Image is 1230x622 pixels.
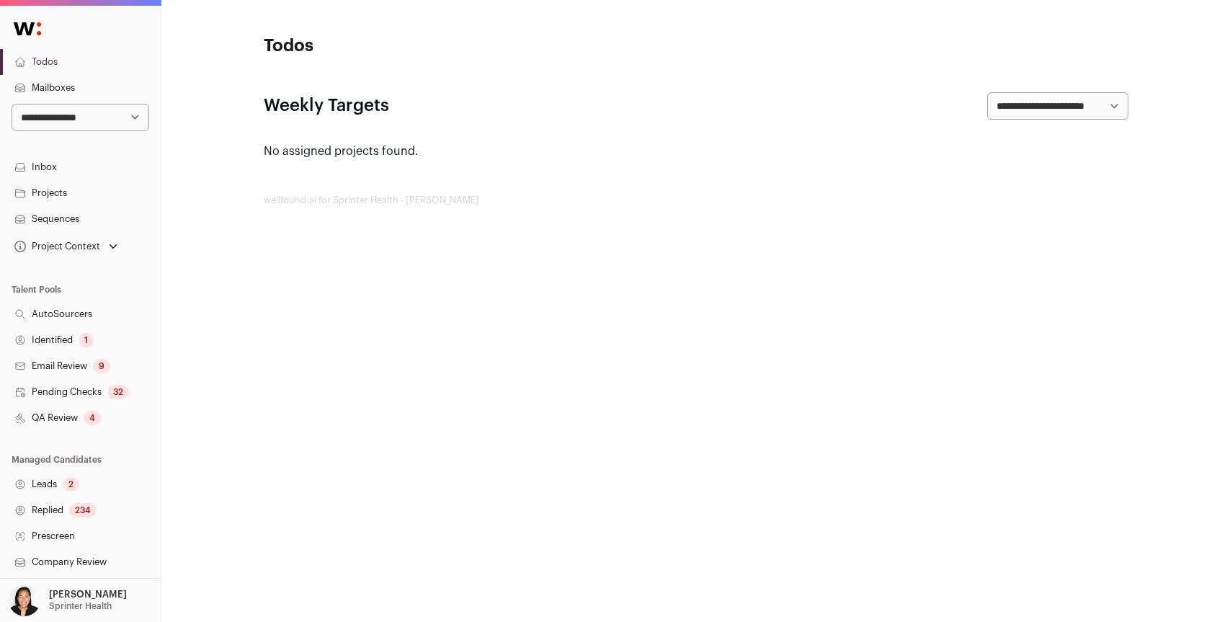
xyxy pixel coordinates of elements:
[264,143,1128,160] p: No assigned projects found.
[6,14,49,43] img: Wellfound
[9,585,40,616] img: 13709957-medium_jpg
[93,359,110,373] div: 9
[6,585,130,616] button: Open dropdown
[49,600,112,612] p: Sprinter Health
[69,503,97,517] div: 234
[264,195,1128,206] footer: wellfound:ai for Sprinter Health - [PERSON_NAME]
[49,589,127,600] p: [PERSON_NAME]
[84,411,101,425] div: 4
[264,35,552,58] h1: Todos
[107,385,129,399] div: 32
[12,236,120,257] button: Open dropdown
[264,94,389,117] h2: Weekly Targets
[79,333,94,347] div: 1
[63,477,79,492] div: 2
[12,241,100,252] div: Project Context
